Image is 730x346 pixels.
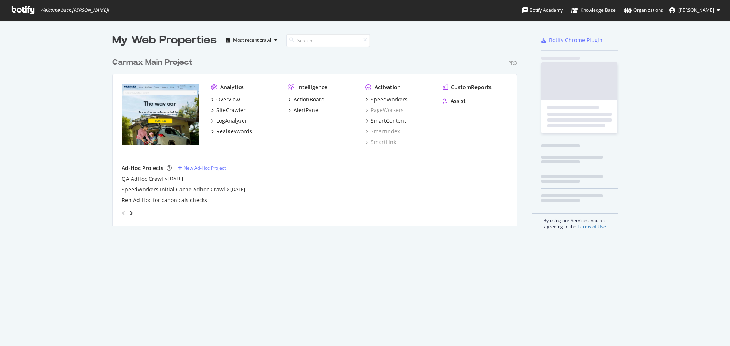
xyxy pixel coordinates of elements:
[549,36,603,44] div: Botify Chrome Plugin
[451,84,492,91] div: CustomReports
[297,84,327,91] div: Intelligence
[532,213,618,230] div: By using our Services, you are agreeing to the
[288,106,320,114] a: AlertPanel
[220,84,244,91] div: Analytics
[112,48,523,226] div: grid
[443,97,466,105] a: Assist
[129,209,134,217] div: angle-right
[122,164,163,172] div: Ad-Hoc Projects
[375,84,401,91] div: Activation
[112,33,217,48] div: My Web Properties
[178,165,226,171] a: New Ad-Hoc Project
[508,60,517,66] div: Pro
[216,117,247,125] div: LogAnalyzer
[678,7,714,13] span: Patrick Schofield
[365,96,408,103] a: SpeedWorkers
[522,6,563,14] div: Botify Academy
[168,175,183,182] a: [DATE]
[122,196,207,204] a: Ren Ad-Hoc for canonicals checks
[211,128,252,135] a: RealKeywords
[451,97,466,105] div: Assist
[365,106,404,114] a: PageWorkers
[443,84,492,91] a: CustomReports
[371,117,406,125] div: SmartContent
[371,96,408,103] div: SpeedWorkers
[211,106,246,114] a: SiteCrawler
[578,223,606,230] a: Terms of Use
[40,7,109,13] span: Welcome back, [PERSON_NAME] !
[112,57,196,68] a: Carmax Main Project
[663,4,726,16] button: [PERSON_NAME]
[216,106,246,114] div: SiteCrawler
[122,186,225,193] a: SpeedWorkers Initial Cache Adhoc Crawl
[119,207,129,219] div: angle-left
[365,138,396,146] a: SmartLink
[223,34,280,46] button: Most recent crawl
[286,34,370,47] input: Search
[541,36,603,44] a: Botify Chrome Plugin
[211,117,247,125] a: LogAnalyzer
[624,6,663,14] div: Organizations
[288,96,325,103] a: ActionBoard
[211,96,240,103] a: Overview
[233,38,271,43] div: Most recent crawl
[112,57,193,68] div: Carmax Main Project
[365,128,400,135] a: SmartIndex
[571,6,616,14] div: Knowledge Base
[216,96,240,103] div: Overview
[294,96,325,103] div: ActionBoard
[122,84,199,145] img: carmax.com
[365,117,406,125] a: SmartContent
[294,106,320,114] div: AlertPanel
[230,186,245,193] a: [DATE]
[184,165,226,171] div: New Ad-Hoc Project
[122,175,163,183] a: QA AdHoc Crawl
[216,128,252,135] div: RealKeywords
